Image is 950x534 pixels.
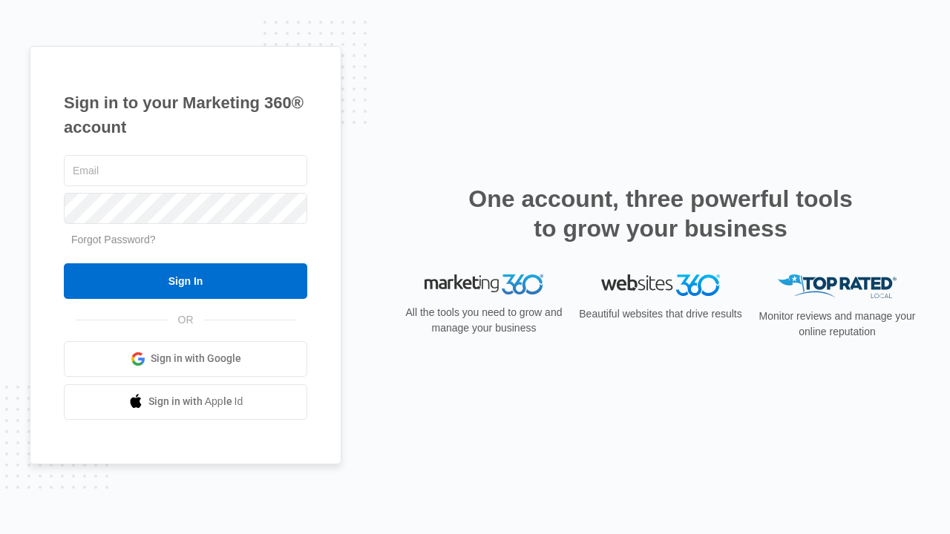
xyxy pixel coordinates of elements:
[148,394,243,409] span: Sign in with Apple Id
[778,274,897,299] img: Top Rated Local
[425,274,543,295] img: Marketing 360
[401,305,567,336] p: All the tools you need to grow and manage your business
[64,341,307,377] a: Sign in with Google
[601,274,720,296] img: Websites 360
[64,263,307,299] input: Sign In
[64,90,307,139] h1: Sign in to your Marketing 360® account
[64,155,307,186] input: Email
[151,351,241,366] span: Sign in with Google
[71,234,156,245] a: Forgot Password?
[577,306,744,322] p: Beautiful websites that drive results
[168,312,204,328] span: OR
[754,309,920,340] p: Monitor reviews and manage your online reputation
[464,184,857,243] h2: One account, three powerful tools to grow your business
[64,384,307,420] a: Sign in with Apple Id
